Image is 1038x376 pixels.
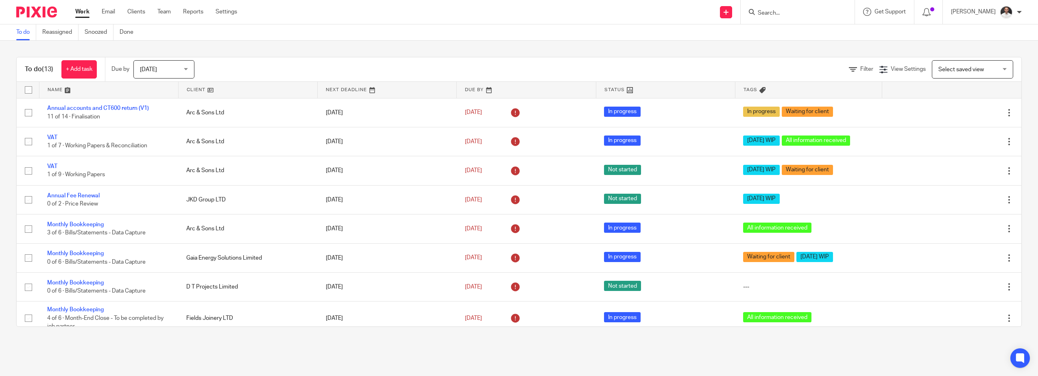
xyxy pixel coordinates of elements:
p: [PERSON_NAME] [951,8,996,16]
a: Annual Fee Renewal [47,193,100,199]
span: 4 of 6 · Month-End Close - To be completed by job partner [47,315,164,330]
td: [DATE] [318,156,457,185]
td: Arc & Sons Ltd [178,127,317,156]
a: Monthly Bookkeeping [47,307,104,313]
a: To do [16,24,36,40]
span: [DATE] [465,110,482,116]
td: [DATE] [318,243,457,272]
div: --- [743,283,874,291]
span: [DATE] [465,226,482,232]
img: Pixie [16,7,57,17]
span: [DATE] [465,315,482,321]
span: All information received [782,136,850,146]
input: Search [757,10,830,17]
span: Tags [744,87,757,92]
span: 1 of 7 · Working Papers & Reconciliation [47,143,147,149]
span: [DATE] WIP [743,165,780,175]
span: In progress [743,107,780,117]
a: Reassigned [42,24,79,40]
a: Reports [183,8,203,16]
span: [DATE] [465,197,482,203]
span: Filter [860,66,873,72]
span: In progress [604,223,641,233]
span: [DATE] WIP [743,136,780,146]
a: VAT [47,164,57,169]
a: Work [75,8,89,16]
a: Clients [127,8,145,16]
span: Waiting for client [782,107,833,117]
td: Arc & Sons Ltd [178,98,317,127]
a: Monthly Bookkeeping [47,251,104,256]
span: View Settings [891,66,926,72]
td: Gaia Energy Solutions Limited [178,243,317,272]
td: [DATE] [318,214,457,243]
td: [DATE] [318,273,457,302]
span: In progress [604,252,641,262]
td: JKD Group LTD [178,185,317,214]
a: Snoozed [85,24,113,40]
span: Not started [604,194,641,204]
span: [DATE] [140,67,157,72]
span: Waiting for client [782,165,833,175]
td: Arc & Sons Ltd [178,156,317,185]
p: Due by [111,65,129,73]
a: Email [102,8,115,16]
a: Team [157,8,171,16]
span: 3 of 6 · Bills/Statements - Data Capture [47,230,146,236]
span: 1 of 9 · Working Papers [47,172,105,178]
span: All information received [743,223,811,233]
span: [DATE] [465,284,482,290]
span: 0 of 6 · Bills/Statements - Data Capture [47,259,146,265]
span: (13) [42,66,53,72]
td: Arc & Sons Ltd [178,214,317,243]
span: Get Support [874,9,906,15]
span: [DATE] WIP [796,252,833,262]
span: Waiting for client [743,252,794,262]
span: 0 of 2 · Price Review [47,201,98,207]
td: Fields Joinery LTD [178,302,317,335]
a: Annual accounts and CT600 return (V1) [47,105,149,111]
span: In progress [604,107,641,117]
td: D T Projects Limited [178,273,317,302]
a: VAT [47,135,57,140]
a: Monthly Bookkeeping [47,280,104,286]
span: 11 of 14 · Finalisation [47,114,100,120]
span: All information received [743,312,811,322]
h1: To do [25,65,53,74]
span: Not started [604,165,641,175]
span: [DATE] [465,139,482,144]
td: [DATE] [318,127,457,156]
td: [DATE] [318,185,457,214]
span: In progress [604,312,641,322]
a: Monthly Bookkeeping [47,222,104,227]
span: Not started [604,281,641,291]
a: Done [120,24,140,40]
span: [DATE] [465,255,482,261]
img: dom%20slack.jpg [1000,6,1013,19]
span: 0 of 6 · Bills/Statements - Data Capture [47,288,146,294]
span: [DATE] WIP [743,194,780,204]
td: [DATE] [318,302,457,335]
a: + Add task [61,60,97,79]
span: [DATE] [465,168,482,173]
td: [DATE] [318,98,457,127]
span: Select saved view [938,67,984,72]
a: Settings [216,8,237,16]
span: In progress [604,136,641,146]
